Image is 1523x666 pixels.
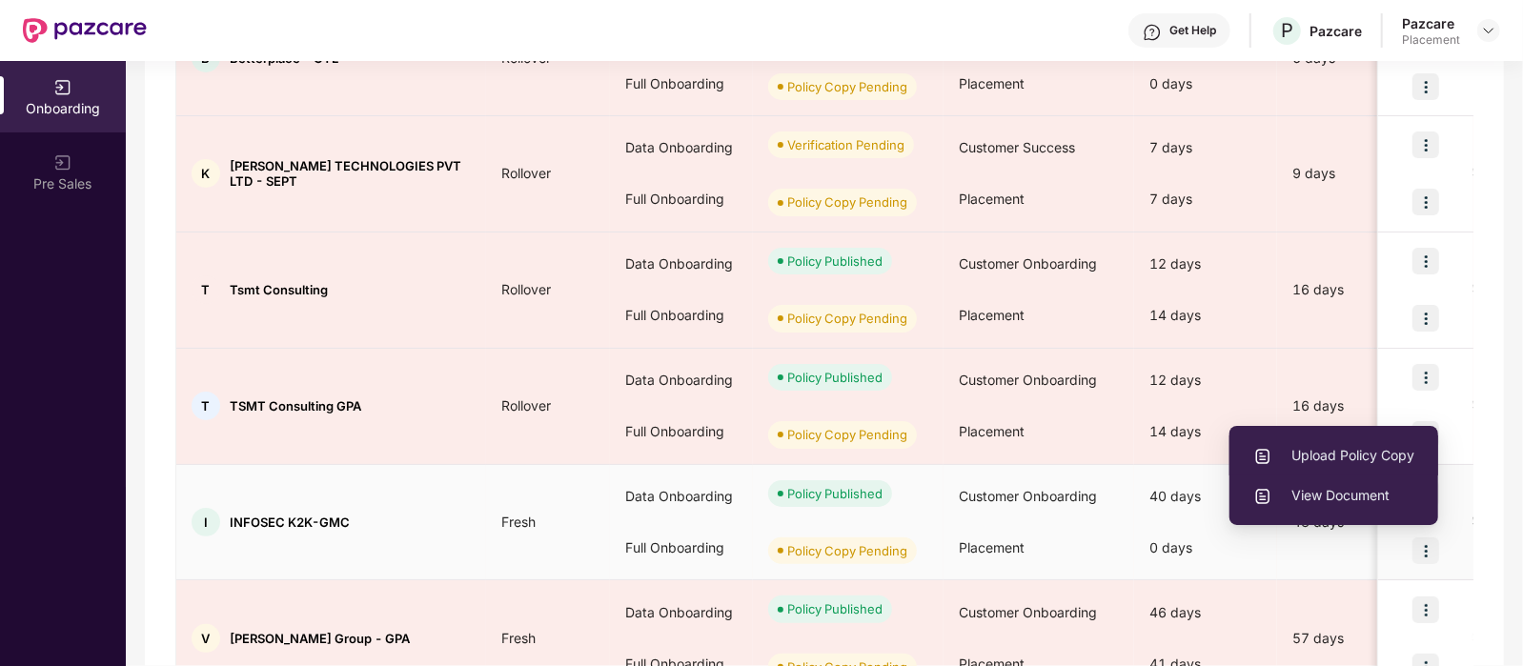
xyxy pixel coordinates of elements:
[1134,122,1277,173] div: 7 days
[959,75,1025,91] span: Placement
[1277,279,1439,300] div: 16 days
[192,159,220,188] div: K
[610,354,753,406] div: Data Onboarding
[486,630,551,646] span: Fresh
[787,484,883,503] div: Policy Published
[1281,19,1293,42] span: P
[1277,163,1439,184] div: 9 days
[1412,131,1439,158] img: icon
[787,192,907,212] div: Policy Copy Pending
[1412,537,1439,564] img: icon
[610,238,753,290] div: Data Onboarding
[610,587,753,638] div: Data Onboarding
[1412,248,1439,274] img: icon
[486,514,551,530] span: Fresh
[230,282,328,297] span: Tsmt Consulting
[787,425,907,444] div: Policy Copy Pending
[230,398,361,414] span: TSMT Consulting GPA
[1134,354,1277,406] div: 12 days
[959,139,1075,155] span: Customer Success
[1412,73,1439,100] img: icon
[1412,596,1439,623] img: icon
[23,18,147,43] img: New Pazcare Logo
[959,604,1097,620] span: Customer Onboarding
[1134,173,1277,225] div: 7 days
[787,368,883,387] div: Policy Published
[1134,406,1277,457] div: 14 days
[53,153,72,172] img: svg+xml;base64,PHN2ZyB3aWR0aD0iMjAiIGhlaWdodD0iMjAiIHZpZXdCb3g9IjAgMCAyMCAyMCIgZmlsbD0ibm9uZSIgeG...
[787,309,907,328] div: Policy Copy Pending
[959,372,1097,388] span: Customer Onboarding
[610,290,753,341] div: Full Onboarding
[1134,58,1277,110] div: 0 days
[1277,628,1439,649] div: 57 days
[1310,22,1362,40] div: Pazcare
[1402,14,1460,32] div: Pazcare
[486,397,566,414] span: Rollover
[1253,447,1272,466] img: svg+xml;base64,PHN2ZyBpZD0iVXBsb2FkX0xvZ3MiIGRhdGEtbmFtZT0iVXBsb2FkIExvZ3MiIHhtbG5zPSJodHRwOi8vd3...
[1169,23,1216,38] div: Get Help
[610,173,753,225] div: Full Onboarding
[610,122,753,173] div: Data Onboarding
[230,631,410,646] span: [PERSON_NAME] Group - GPA
[486,165,566,181] span: Rollover
[959,191,1025,207] span: Placement
[1253,485,1414,506] span: View Document
[1143,23,1162,42] img: svg+xml;base64,PHN2ZyBpZD0iSGVscC0zMngzMiIgeG1sbnM9Imh0dHA6Ly93d3cudzMub3JnLzIwMDAvc3ZnIiB3aWR0aD...
[192,508,220,536] div: I
[1134,522,1277,574] div: 0 days
[610,471,753,522] div: Data Onboarding
[1253,487,1272,506] img: svg+xml;base64,PHN2ZyBpZD0iVXBsb2FkX0xvZ3MiIGRhdGEtbmFtZT0iVXBsb2FkIExvZ3MiIHhtbG5zPSJodHRwOi8vd3...
[1412,364,1439,391] img: icon
[230,158,471,189] span: [PERSON_NAME] TECHNOLOGIES PVT LTD - SEPT
[1481,23,1496,38] img: svg+xml;base64,PHN2ZyBpZD0iRHJvcGRvd24tMzJ4MzIiIHhtbG5zPSJodHRwOi8vd3d3LnczLm9yZy8yMDAwL3N2ZyIgd2...
[1134,238,1277,290] div: 12 days
[610,522,753,574] div: Full Onboarding
[610,406,753,457] div: Full Onboarding
[959,423,1025,439] span: Placement
[1402,32,1460,48] div: Placement
[192,275,220,304] div: T
[486,50,566,66] span: Rollover
[1134,587,1277,638] div: 46 days
[959,255,1097,272] span: Customer Onboarding
[787,252,883,271] div: Policy Published
[1412,305,1439,332] img: icon
[959,307,1025,323] span: Placement
[959,488,1097,504] span: Customer Onboarding
[959,539,1025,555] span: Placement
[1253,445,1414,466] span: Upload Policy Copy
[1277,395,1439,416] div: 16 days
[787,541,907,560] div: Policy Copy Pending
[610,58,753,110] div: Full Onboarding
[787,77,907,96] div: Policy Copy Pending
[192,392,220,420] div: T
[1134,471,1277,522] div: 40 days
[486,281,566,297] span: Rollover
[1134,290,1277,341] div: 14 days
[787,599,883,618] div: Policy Published
[230,515,350,530] span: INFOSEC K2K-GMC
[1412,189,1439,215] img: icon
[53,78,72,97] img: svg+xml;base64,PHN2ZyB3aWR0aD0iMjAiIGhlaWdodD0iMjAiIHZpZXdCb3g9IjAgMCAyMCAyMCIgZmlsbD0ibm9uZSIgeG...
[787,135,904,154] div: Verification Pending
[192,624,220,653] div: V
